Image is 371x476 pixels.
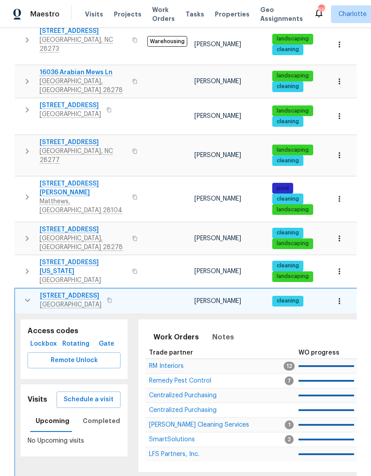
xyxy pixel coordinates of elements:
[149,363,184,369] span: RM Interiors
[194,113,241,119] span: [PERSON_NAME]
[149,451,199,457] span: LFS Partners, Inc.
[194,235,241,242] span: [PERSON_NAME]
[194,78,241,85] span: [PERSON_NAME]
[92,336,121,352] button: Gate
[284,362,295,371] span: 12
[318,5,324,14] div: 66
[28,336,60,352] button: Lockbox
[28,395,47,404] h5: Visits
[273,72,312,80] span: landscaping
[28,327,121,336] h5: Access codes
[273,118,302,125] span: cleaning
[31,339,56,350] span: Lockbox
[60,336,92,352] button: Rotating
[56,391,121,408] button: Schedule a visit
[153,331,199,343] span: Work Orders
[212,331,234,343] span: Notes
[194,196,241,202] span: [PERSON_NAME]
[85,10,103,19] span: Visits
[273,107,312,115] span: landscaping
[194,268,241,274] span: [PERSON_NAME]
[63,339,89,350] span: Rotating
[35,355,113,366] span: Remote Unlock
[273,157,302,165] span: cleaning
[273,35,312,43] span: landscaping
[28,436,121,446] p: No Upcoming visits
[149,350,193,356] span: Trade partner
[149,393,217,398] a: Centralized Purchasing
[285,376,294,385] span: 7
[273,240,312,247] span: landscaping
[28,352,121,369] button: Remote Unlock
[96,339,117,350] span: Gate
[149,378,211,383] a: Remedy Pest Control
[285,435,294,444] span: 2
[273,206,312,214] span: landscaping
[194,152,241,158] span: [PERSON_NAME]
[149,422,249,428] span: [PERSON_NAME] Cleaning Services
[185,11,204,17] span: Tasks
[273,146,312,154] span: landscaping
[273,46,302,53] span: cleaning
[149,407,217,413] span: Centralized Purchasing
[260,5,303,23] span: Geo Assignments
[149,437,195,442] a: SmartSolutions
[215,10,250,19] span: Properties
[149,452,199,457] a: LFS Partners, Inc.
[147,36,187,47] span: Warehousing
[83,415,120,427] span: Completed
[149,392,217,399] span: Centralized Purchasing
[36,415,69,427] span: Upcoming
[194,298,241,304] span: [PERSON_NAME]
[149,363,184,369] a: RM Interiors
[298,350,339,356] span: WO progress
[273,297,302,305] span: cleaning
[30,10,60,19] span: Maestro
[273,83,302,90] span: cleaning
[152,5,175,23] span: Work Orders
[339,10,367,19] span: Charlotte
[149,422,249,428] a: [PERSON_NAME] Cleaning Services
[114,10,141,19] span: Projects
[273,229,302,237] span: cleaning
[194,41,241,48] span: [PERSON_NAME]
[149,407,217,413] a: Centralized Purchasing
[273,262,302,270] span: cleaning
[64,394,113,405] span: Schedule a visit
[273,195,302,203] span: cleaning
[273,273,312,280] span: landscaping
[285,420,294,429] span: 1
[273,185,292,192] span: pool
